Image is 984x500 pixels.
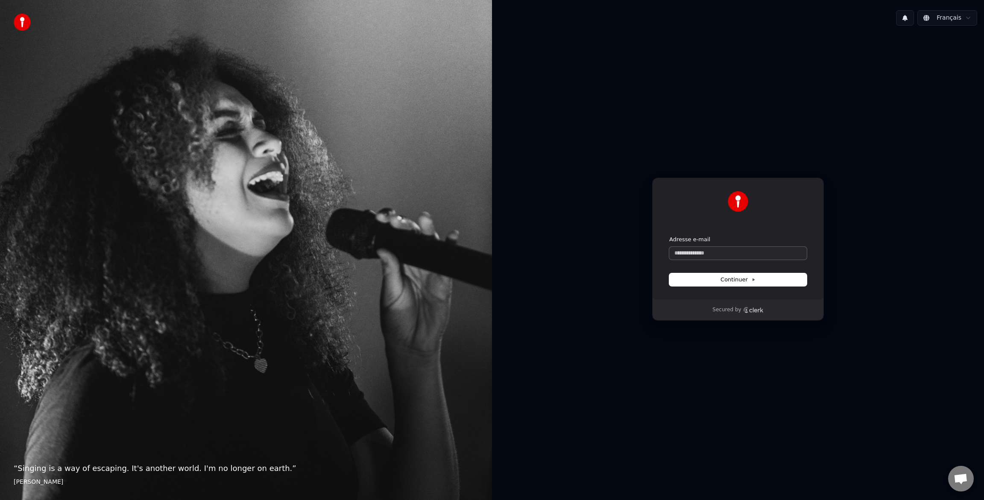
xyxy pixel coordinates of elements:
[14,462,478,474] p: “ Singing is a way of escaping. It's another world. I'm no longer on earth. ”
[948,466,974,491] div: Ouvrir le chat
[669,273,807,286] button: Continuer
[743,307,764,313] a: Clerk logo
[14,478,478,486] footer: [PERSON_NAME]
[669,236,710,243] label: Adresse e-mail
[14,14,31,31] img: youka
[720,276,756,284] span: Continuer
[728,191,748,212] img: Youka
[712,307,741,313] p: Secured by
